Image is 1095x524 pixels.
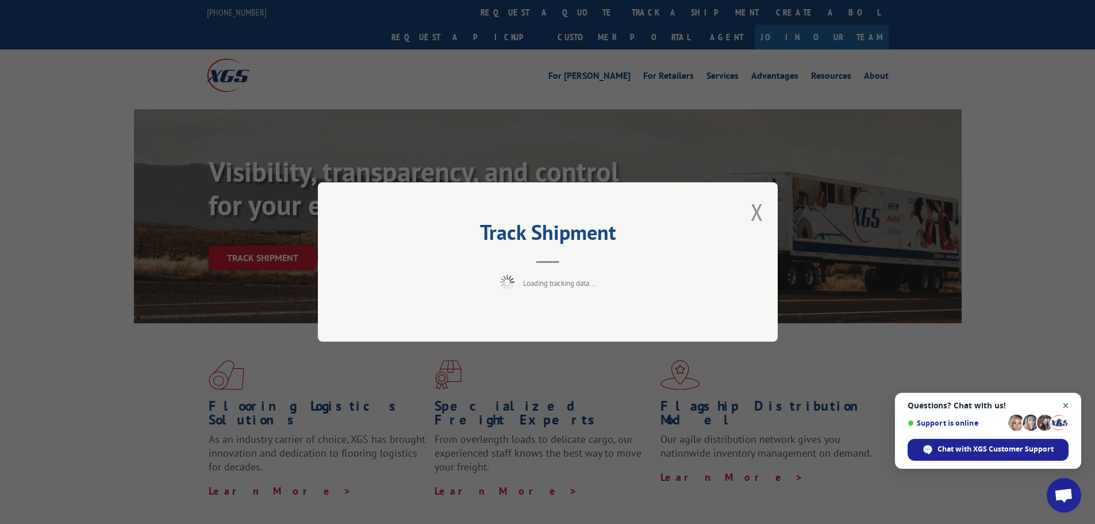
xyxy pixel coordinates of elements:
img: xgs-loading [500,275,514,289]
span: Close chat [1059,399,1073,413]
span: Support is online [908,419,1004,427]
h2: Track Shipment [375,224,720,246]
div: Open chat [1047,478,1081,512]
span: Questions? Chat with us! [908,401,1069,410]
span: Loading tracking data... [523,278,595,288]
span: Chat with XGS Customer Support [938,444,1054,454]
button: Close modal [751,197,763,227]
div: Chat with XGS Customer Support [908,439,1069,461]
